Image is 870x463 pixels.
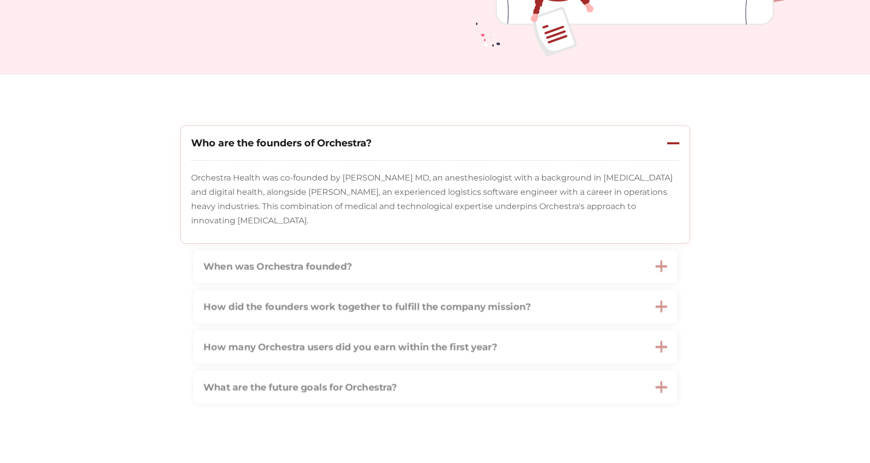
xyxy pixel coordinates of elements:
strong: When was Orchestra founded? [203,261,352,272]
strong: What are the future goals for Orchestra? [203,381,397,393]
strong: Who are the founders of Orchestra? [191,137,372,149]
p: Orchestra Health was co-founded by [PERSON_NAME] MD, an anesthesiologist with a background in [ME... [191,171,679,228]
strong: How many Orchestra users did you earn within the first year? [203,341,497,352]
strong: How did the founders work together to fulfill the company mission? [203,300,530,312]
